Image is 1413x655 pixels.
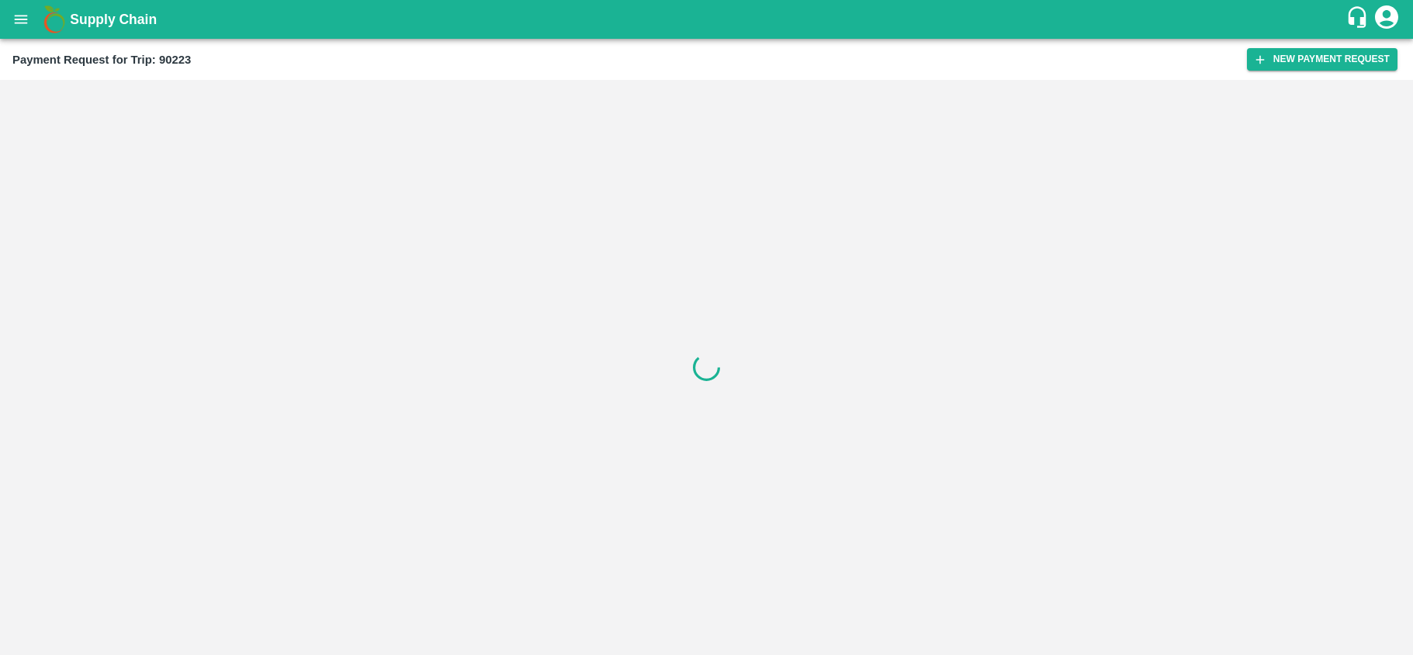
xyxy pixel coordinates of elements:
[70,12,157,27] b: Supply Chain
[1345,5,1373,33] div: customer-support
[70,9,1345,30] a: Supply Chain
[3,2,39,37] button: open drawer
[1373,3,1401,36] div: account of current user
[12,54,191,66] b: Payment Request for Trip: 90223
[39,4,70,35] img: logo
[1247,48,1397,71] button: New Payment Request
